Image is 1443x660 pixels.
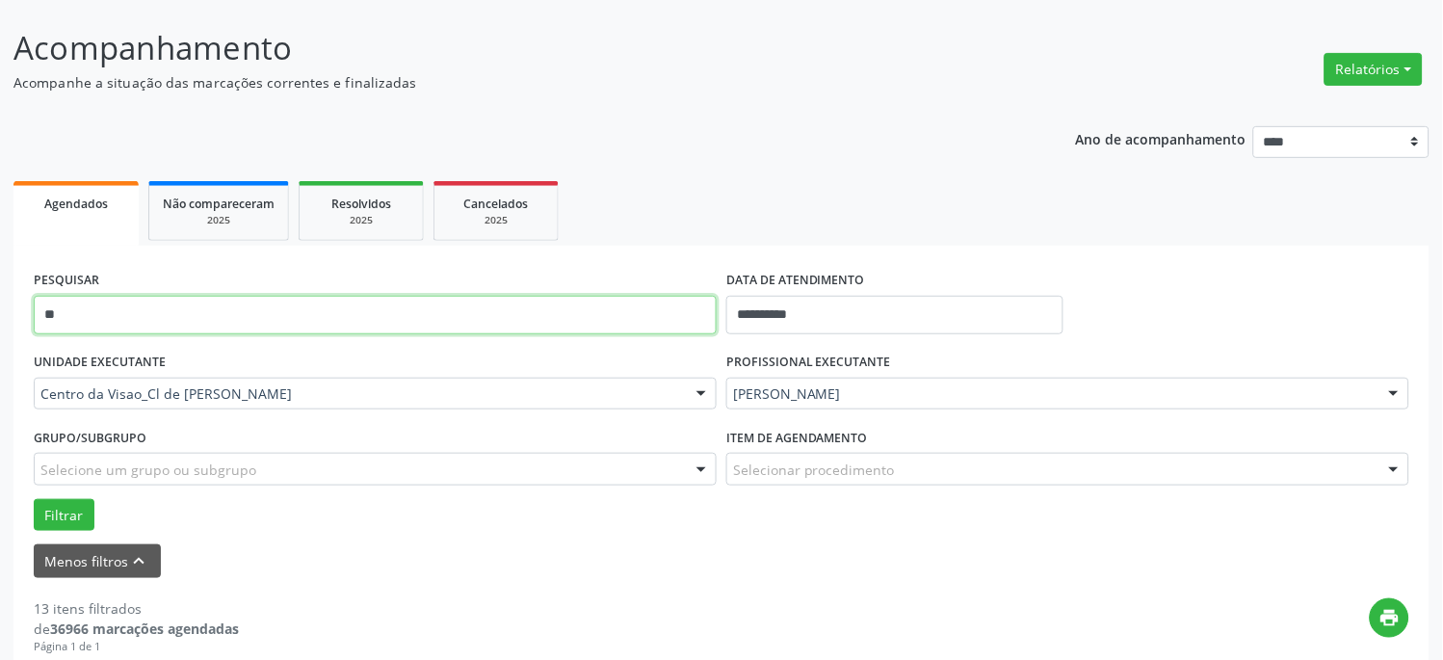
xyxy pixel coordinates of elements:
[34,266,99,296] label: PESQUISAR
[34,544,161,578] button: Menos filtroskeyboard_arrow_up
[464,196,529,212] span: Cancelados
[1370,598,1409,638] button: print
[726,423,868,453] label: Item de agendamento
[331,196,391,212] span: Resolvidos
[40,384,677,404] span: Centro da Visao_Cl de [PERSON_NAME]
[733,460,895,480] span: Selecionar procedimento
[13,72,1005,92] p: Acompanhe a situação das marcações correntes e finalizadas
[13,24,1005,72] p: Acompanhamento
[1076,126,1246,150] p: Ano de acompanhamento
[40,460,256,480] span: Selecione um grupo ou subgrupo
[448,213,544,227] div: 2025
[34,499,94,532] button: Filtrar
[34,619,239,639] div: de
[129,550,150,571] i: keyboard_arrow_up
[163,196,275,212] span: Não compareceram
[726,266,865,296] label: DATA DE ATENDIMENTO
[726,348,891,378] label: PROFISSIONAL EXECUTANTE
[34,598,239,619] div: 13 itens filtrados
[44,196,108,212] span: Agendados
[313,213,409,227] div: 2025
[1379,607,1401,628] i: print
[50,620,239,638] strong: 36966 marcações agendadas
[34,639,239,655] div: Página 1 de 1
[34,423,146,453] label: Grupo/Subgrupo
[163,213,275,227] div: 2025
[1325,53,1423,86] button: Relatórios
[733,384,1370,404] span: [PERSON_NAME]
[34,348,166,378] label: UNIDADE EXECUTANTE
